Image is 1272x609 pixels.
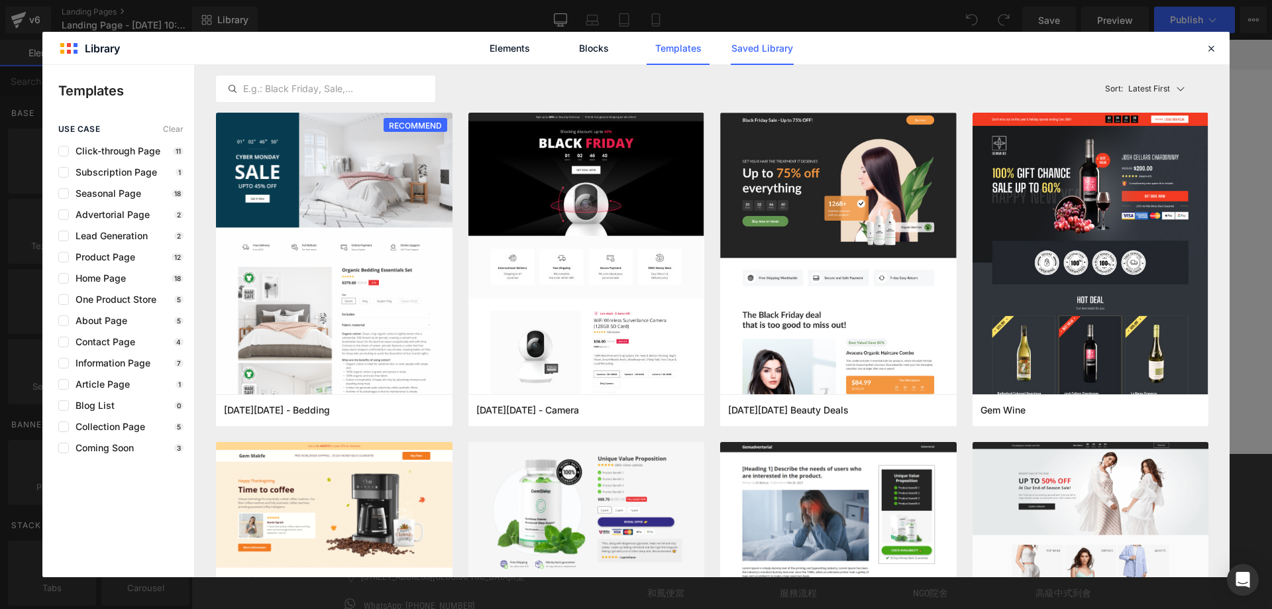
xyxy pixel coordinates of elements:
[69,443,134,453] span: Coming Soon
[69,337,135,347] span: Contact Page
[174,423,184,431] p: 5
[69,146,160,156] span: Click-through Page
[790,104,853,121] a: 網上報價
[174,402,184,410] p: 0
[198,104,269,121] a: 即時訂餐
[918,55,927,65] span: 0
[224,404,330,416] span: Cyber Monday - Bedding
[836,10,883,19] a: 專業廚房
[69,294,156,305] span: One Product Store
[69,400,115,411] span: Blog List
[836,10,881,19] span: 專業廚房
[1227,564,1259,596] div: Open Intercom Messenger
[728,404,849,416] span: Black Friday Beauty Deals
[906,55,923,72] a: 0
[883,10,928,19] a: 常見問題
[174,444,184,452] p: 3
[172,274,184,282] p: 18
[562,32,625,65] a: Blocks
[617,58,635,68] span: 搜尋
[69,188,141,199] span: Seasonal Page
[155,104,198,121] a: 主頁
[476,404,579,416] span: Black Friday - Camera
[176,380,184,388] p: 1
[174,296,184,304] p: 5
[478,32,541,65] a: Elements
[490,50,605,76] input: 搜尋產品
[392,104,455,121] a: 展會送餐
[164,227,917,243] p: Start building your page
[69,167,157,178] span: Subscription Page
[164,425,917,435] p: or Drag & Drop elements from left sidebar
[174,232,184,240] p: 2
[69,231,148,241] span: Lead Generation
[727,104,790,121] a: 成功個案
[153,38,385,86] img: logos of Chi Fung Group's stream of business [Food Channels (Catering) & HK Lunch Box], 志豐集團, 活動訂...
[174,359,184,367] p: 7
[481,388,600,415] a: Explore Template
[172,190,184,197] p: 18
[329,104,392,121] a: 學校飯盒
[172,253,184,261] p: 12
[69,273,126,284] span: Home Page
[69,315,127,326] span: About Page
[644,104,727,121] a: 盛事活動飯盒
[518,104,581,121] a: 戶外餐盒
[1128,83,1170,95] p: Latest First
[384,118,447,133] span: RECOMMEND
[1105,84,1123,93] span: Sort:
[58,125,100,134] span: use case
[176,168,184,176] p: 1
[217,81,435,97] input: E.g.: Black Friday, Sale,...
[69,252,135,262] span: Product Page
[173,147,184,155] p: 11
[174,317,184,325] p: 5
[647,32,710,65] a: Templates
[69,379,130,390] span: Article Page
[163,125,184,134] span: Clear
[269,104,329,121] a: NGO院舍
[731,32,794,65] a: Saved Library
[58,81,194,101] p: Templates
[763,10,834,19] span: Lunch Box知識站
[763,10,836,19] a: Lunch Box知識站
[853,104,926,121] a: 付款及送貨
[1100,76,1209,102] button: Latest FirstSort:Latest First
[69,209,150,220] span: Advertorial Page
[69,421,145,432] span: Collection Page
[69,358,150,368] span: Information Page
[455,104,518,121] a: 醫院訂飯
[166,10,273,19] a: WhatsApp: [PHONE_NUMBER]
[288,10,386,19] span: Hotline: [PHONE_NUMBER]
[980,404,1026,416] span: Gem Wine
[174,338,184,346] p: 4
[174,211,184,219] p: 2
[605,50,648,76] button: 搜尋
[581,104,644,121] a: 粉絲應援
